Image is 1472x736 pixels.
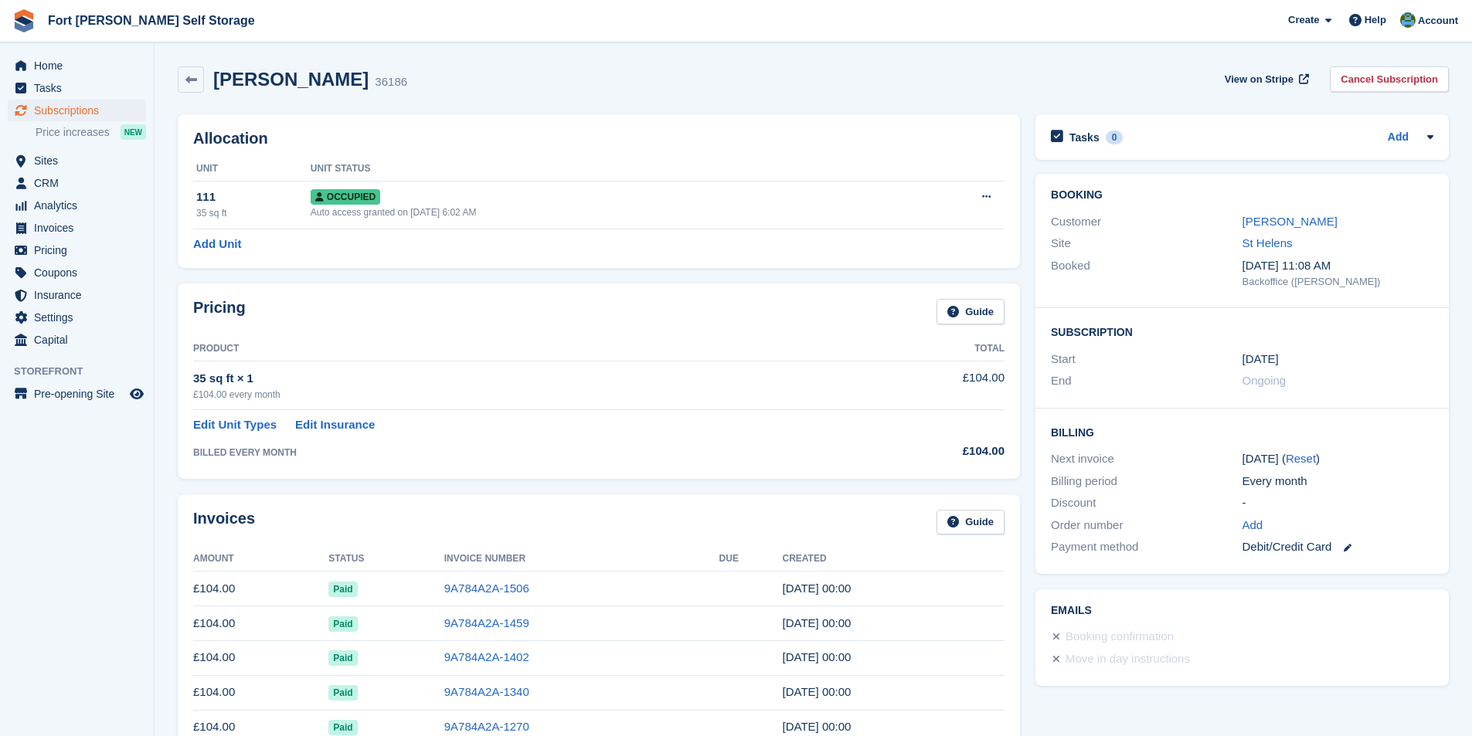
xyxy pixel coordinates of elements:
[8,383,146,405] a: menu
[328,616,357,632] span: Paid
[8,55,146,76] a: menu
[8,239,146,261] a: menu
[783,616,852,629] time: 2025-07-16 23:00:25 UTC
[852,361,1005,409] td: £104.00
[42,8,261,33] a: Fort [PERSON_NAME] Self Storage
[783,650,852,663] time: 2025-06-16 23:00:41 UTC
[34,100,127,121] span: Subscriptions
[444,720,529,733] a: 9A784A2A-1270
[193,416,277,434] a: Edit Unit Types
[1400,12,1416,28] img: Alex
[196,206,311,220] div: 35 sq ft
[193,547,328,572] th: Amount
[311,205,891,219] div: Auto access granted on [DATE] 6:02 AM
[34,217,127,239] span: Invoices
[1243,257,1433,275] div: [DATE] 11:08 AM
[1051,473,1242,490] div: Billing period
[193,337,852,361] th: Product
[34,284,127,306] span: Insurance
[121,124,146,140] div: NEW
[783,582,852,595] time: 2025-08-16 23:00:07 UTC
[1225,72,1294,87] span: View on Stripe
[34,329,127,351] span: Capital
[1243,473,1433,490] div: Every month
[1051,257,1242,290] div: Booked
[1051,538,1242,556] div: Payment method
[34,383,127,405] span: Pre-opening Site
[8,284,146,306] a: menu
[193,299,246,324] h2: Pricing
[1051,517,1242,534] div: Order number
[12,9,36,32] img: stora-icon-8386f47178a22dfd0bd8f6a31ec36ba5ce8667c1dd55bd0f319d3a0aa187defe.svg
[34,55,127,76] span: Home
[193,640,328,675] td: £104.00
[1051,213,1242,231] div: Customer
[8,217,146,239] a: menu
[1243,450,1433,468] div: [DATE] ( )
[8,307,146,328] a: menu
[193,572,328,606] td: £104.00
[852,443,1005,460] div: £104.00
[1243,517,1263,534] a: Add
[8,150,146,171] a: menu
[1051,189,1433,202] h2: Booking
[1243,374,1287,387] span: Ongoing
[1066,628,1174,646] div: Booking confirmation
[444,582,529,595] a: 9A784A2A-1506
[1106,131,1124,144] div: 0
[328,547,444,572] th: Status
[444,547,719,572] th: Invoice Number
[444,685,529,698] a: 9A784A2A-1340
[1051,494,1242,512] div: Discount
[193,236,241,253] a: Add Unit
[1051,351,1242,368] div: Start
[213,69,369,90] h2: [PERSON_NAME]
[193,446,852,460] div: BILLED EVERY MONTH
[937,299,1005,324] a: Guide
[14,364,154,379] span: Storefront
[193,388,852,402] div: £104.00 every month
[375,73,407,91] div: 36186
[444,616,529,629] a: 9A784A2A-1459
[1069,131,1100,144] h2: Tasks
[193,675,328,710] td: £104.00
[36,124,146,141] a: Price increases NEW
[8,329,146,351] a: menu
[783,720,852,733] time: 2025-04-16 23:00:13 UTC
[193,157,311,181] th: Unit
[719,547,783,572] th: Due
[1051,235,1242,253] div: Site
[193,510,255,535] h2: Invoices
[1051,450,1242,468] div: Next invoice
[1051,605,1433,617] h2: Emails
[8,172,146,194] a: menu
[34,239,127,261] span: Pricing
[1219,66,1312,92] a: View on Stripe
[34,150,127,171] span: Sites
[1288,12,1319,28] span: Create
[8,262,146,283] a: menu
[196,188,311,206] div: 111
[34,307,127,328] span: Settings
[36,125,110,140] span: Price increases
[8,195,146,216] a: menu
[34,195,127,216] span: Analytics
[1286,452,1316,465] a: Reset
[311,189,380,205] span: Occupied
[1051,424,1433,439] h2: Billing
[328,720,357,735] span: Paid
[193,606,328,641] td: £104.00
[193,370,852,388] div: 35 sq ft × 1
[1365,12,1386,28] span: Help
[328,582,357,597] span: Paid
[783,685,852,698] time: 2025-05-16 23:00:25 UTC
[328,650,357,666] span: Paid
[1243,274,1433,290] div: Backoffice ([PERSON_NAME])
[1243,538,1433,556] div: Debit/Credit Card
[295,416,375,434] a: Edit Insurance
[127,385,146,403] a: Preview store
[1243,215,1338,228] a: [PERSON_NAME]
[311,157,891,181] th: Unit Status
[444,650,529,663] a: 9A784A2A-1402
[1330,66,1449,92] a: Cancel Subscription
